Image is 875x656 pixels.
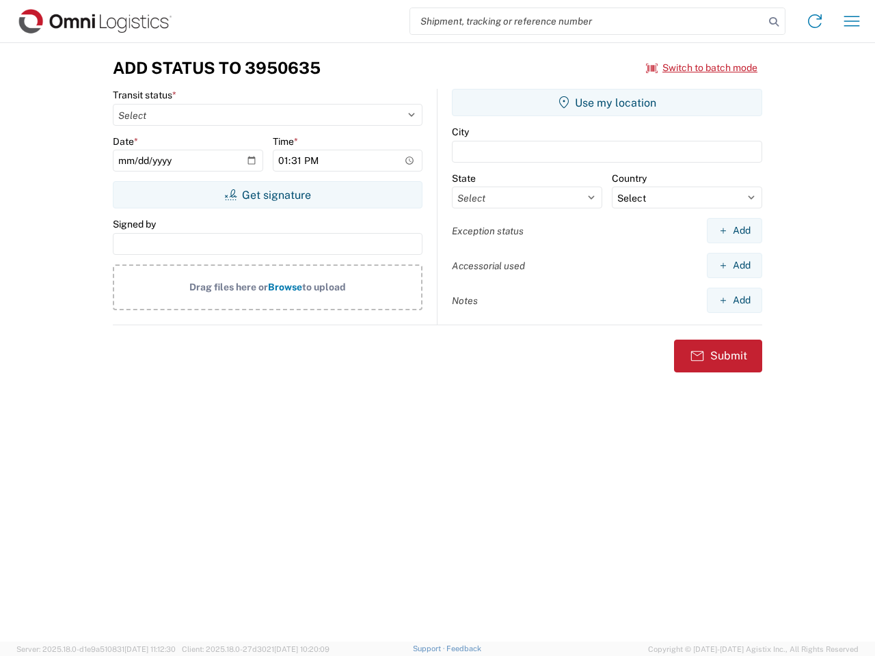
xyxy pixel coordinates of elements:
[182,645,329,653] span: Client: 2025.18.0-27d3021
[452,126,469,138] label: City
[113,181,422,208] button: Get signature
[452,89,762,116] button: Use my location
[707,288,762,313] button: Add
[413,644,447,653] a: Support
[452,260,525,272] label: Accessorial used
[452,172,476,184] label: State
[113,89,176,101] label: Transit status
[113,218,156,230] label: Signed by
[124,645,176,653] span: [DATE] 11:12:30
[189,282,268,292] span: Drag files here or
[16,645,176,653] span: Server: 2025.18.0-d1e9a510831
[612,172,647,184] label: Country
[452,225,524,237] label: Exception status
[113,58,321,78] h3: Add Status to 3950635
[268,282,302,292] span: Browse
[674,340,762,372] button: Submit
[410,8,764,34] input: Shipment, tracking or reference number
[648,643,859,655] span: Copyright © [DATE]-[DATE] Agistix Inc., All Rights Reserved
[452,295,478,307] label: Notes
[707,253,762,278] button: Add
[707,218,762,243] button: Add
[446,644,481,653] a: Feedback
[646,57,757,79] button: Switch to batch mode
[113,135,138,148] label: Date
[274,645,329,653] span: [DATE] 10:20:09
[302,282,346,292] span: to upload
[273,135,298,148] label: Time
